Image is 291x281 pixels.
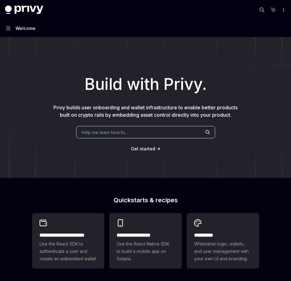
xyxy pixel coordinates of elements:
[10,72,281,96] h1: Build with Privy.
[32,197,259,203] h2: Quickstarts & recipes
[81,129,128,136] span: Help me learn how to…
[53,104,238,118] span: Privy builds user onboarding and wallet infrastructure to enable better products built on crypto ...
[131,146,155,152] a: Get started
[117,240,174,262] span: Use the React Native SDK to build a mobile app on Solana.
[15,25,35,32] div: Welcome
[131,146,155,151] span: Get started
[194,240,252,262] span: Whitelabel login, wallets, and user management with your own UI and branding.
[5,6,43,14] img: dark logo
[39,240,97,262] span: Use the React SDK to authenticate a user and create an embedded wallet.
[280,6,286,14] button: More actions
[109,213,182,269] a: **** **** **** ***Use the React Native SDK to build a mobile app on Solana.
[187,213,259,269] a: **** *****Whitelabel login, wallets, and user management with your own UI and branding.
